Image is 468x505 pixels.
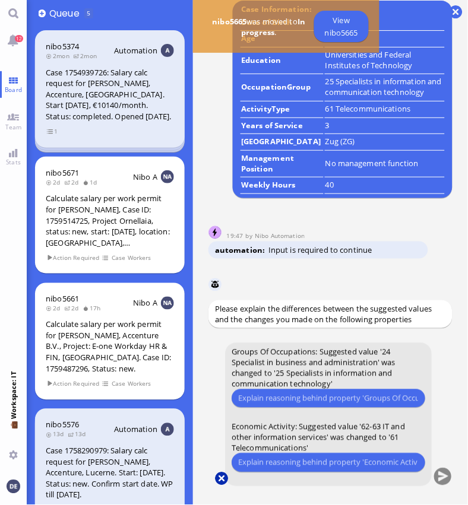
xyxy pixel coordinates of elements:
runbook-parameter-view: 3 [325,120,330,131]
img: Nibo [208,278,222,291]
span: view 1 items [47,126,59,136]
span: was moved to . [204,16,314,37]
span: Action Required [47,253,100,263]
span: 2mon [73,52,100,60]
input: Explain reasoning behind property 'Economic Activity' [238,456,418,469]
button: Cancel [215,472,228,485]
span: 2d [64,178,83,186]
span: 2d [64,304,83,313]
div: Case 1758290979: Salary calc request for [PERSON_NAME], Accenture, Lucerne. Start: [DATE]. Status... [46,446,174,501]
img: NA [161,297,174,310]
img: Aut [161,44,174,57]
span: 2d [46,304,64,313]
a: nibo5671 [46,167,79,178]
b: nibo5665 [213,16,247,27]
a: nibo5576 [46,420,79,430]
span: 19:47 [227,231,246,240]
button: Add [39,9,46,17]
td: Education [241,49,324,75]
td: Weekly Hours [241,179,324,194]
img: NA [161,170,174,183]
a: View nibo5665 [314,11,369,42]
div: Calculate salary per work permit for [PERSON_NAME], Case ID: 1759514725, Project Ornellaia, statu... [46,193,174,248]
span: automation@nibo.ai [255,231,305,240]
span: Groups Of Occupations: Suggested value '24 Specialist in business and administration' was changed... [232,347,396,389]
img: Nibo Automation [209,227,222,240]
span: Economic Activity: Suggested value '62-63 IT and other information services' was changed to '61 T... [232,421,405,453]
runbook-parameter-view: Universities and Federal Institutes of Technology [325,49,413,71]
td: [GEOGRAPHIC_DATA] [241,135,324,151]
span: Case Workers [112,379,152,389]
span: 5 [87,9,90,17]
span: Nibo A [133,298,157,309]
span: Stats [3,158,24,166]
runbook-parameter-view: 25 Specialists in information and communication technology [325,76,442,97]
td: ActivityType [241,103,324,118]
span: 1d [83,178,101,186]
span: Action Required [47,379,100,389]
span: 12 [15,35,23,42]
td: Management Position [241,152,324,178]
span: Queue [49,7,83,20]
span: Case Workers [112,253,152,263]
div: Case 1754939726: Salary calc request for [PERSON_NAME], Accenture, [GEOGRAPHIC_DATA]. Start [DATE... [46,67,174,122]
span: Nibo A [133,171,157,182]
span: 13d [68,430,90,439]
b: In progress [242,16,306,37]
span: Automation [114,424,157,435]
runbook-parameter-view: 61 Telecommunications [325,103,411,114]
span: Team [2,123,25,131]
runbook-parameter-view: No management function [325,158,419,169]
a: nibo5374 [46,41,79,52]
span: Automation [114,45,157,56]
span: automation [215,244,268,255]
a: nibo5661 [46,294,79,304]
span: 13d [46,430,68,439]
span: Input is required to continue [268,244,372,255]
img: Aut [161,423,174,436]
img: You [7,480,20,493]
span: 2d [46,178,64,186]
runbook-parameter-view: 40 [325,179,334,190]
runbook-parameter-view: Zug (ZG) [325,136,355,147]
div: Calculate salary per work permit for [PERSON_NAME], Accenture B.V., Project: E-one Workday HR & F... [46,319,174,374]
span: Board [2,85,25,94]
span: 17h [83,304,105,313]
div: Please explain the differences between the suggested values and the changes you made on the follo... [208,300,453,328]
td: OccupationGroup [241,75,324,101]
span: by [246,231,255,240]
span: 💼 Workspace: IT [9,420,18,446]
td: Years of Service [241,119,324,135]
input: Explain reasoning behind property 'Groups Of Occupations' [238,392,418,405]
span: 2mon [46,52,73,60]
